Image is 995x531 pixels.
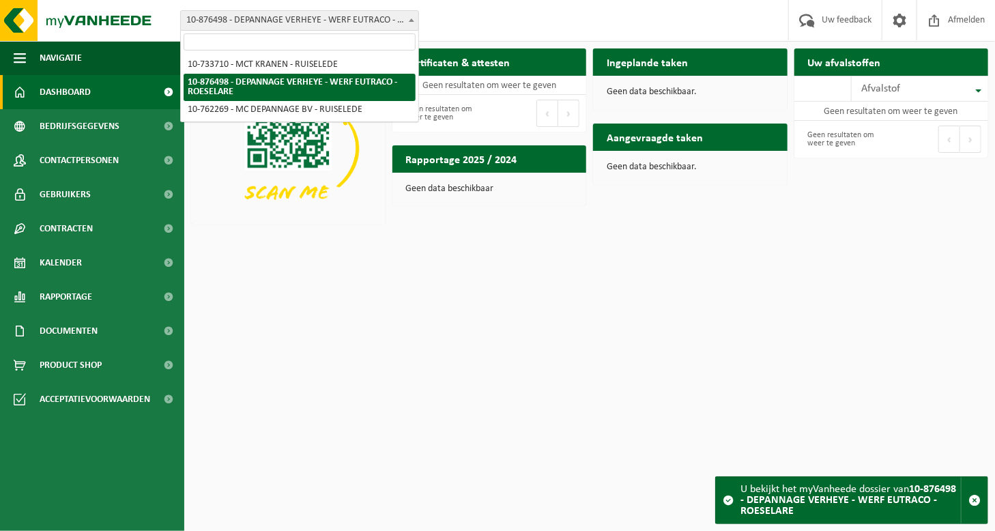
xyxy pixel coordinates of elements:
p: Geen data beschikbaar [406,184,573,194]
li: 10-876498 - DEPANNAGE VERHEYE - WERF EUTRACO - ROESELARE [184,74,416,101]
button: Next [960,126,981,153]
span: Documenten [40,314,98,348]
span: Navigatie [40,41,82,75]
span: Dashboard [40,75,91,109]
span: Product Shop [40,348,102,382]
a: Bekijk rapportage [485,172,585,199]
h2: Ingeplande taken [593,48,702,75]
span: 10-876498 - DEPANNAGE VERHEYE - WERF EUTRACO - ROESELARE [181,11,418,30]
h2: Rapportage 2025 / 2024 [392,145,531,172]
td: Geen resultaten om weer te geven [392,76,587,95]
span: Rapportage [40,280,92,314]
span: Gebruikers [40,177,91,212]
span: Contracten [40,212,93,246]
button: Previous [938,126,960,153]
td: Geen resultaten om weer te geven [794,102,989,121]
p: Geen data beschikbaar. [607,87,774,97]
img: Download de VHEPlus App [191,76,386,221]
p: Geen data beschikbaar. [607,162,774,172]
li: 10-733710 - MCT KRANEN - RUISELEDE [184,56,416,74]
h2: Uw afvalstoffen [794,48,895,75]
span: Bedrijfsgegevens [40,109,119,143]
div: U bekijkt het myVanheede dossier van [740,477,961,523]
h2: Aangevraagde taken [593,124,717,150]
button: Previous [536,100,558,127]
div: Geen resultaten om weer te geven [399,98,482,128]
div: Geen resultaten om weer te geven [801,124,884,154]
span: Kalender [40,246,82,280]
h2: Certificaten & attesten [392,48,524,75]
span: Contactpersonen [40,143,119,177]
strong: 10-876498 - DEPANNAGE VERHEYE - WERF EUTRACO - ROESELARE [740,484,956,517]
span: 10-876498 - DEPANNAGE VERHEYE - WERF EUTRACO - ROESELARE [180,10,419,31]
span: Acceptatievoorwaarden [40,382,150,416]
button: Next [558,100,579,127]
li: 10-762269 - MC DEPANNAGE BV - RUISELEDE [184,101,416,119]
span: Afvalstof [862,83,901,94]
